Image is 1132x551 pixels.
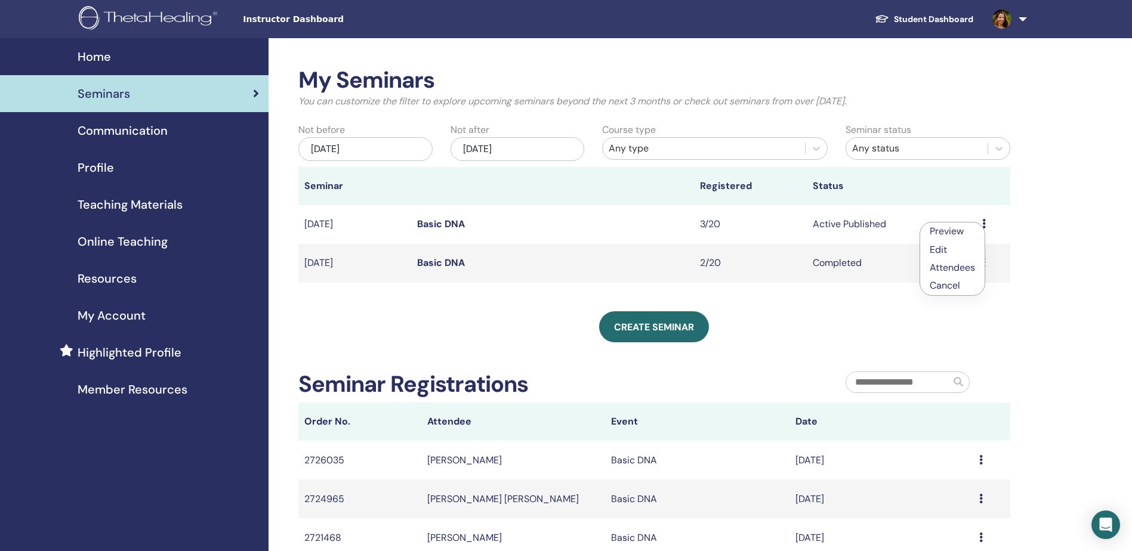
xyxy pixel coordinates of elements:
h2: My Seminars [298,67,1010,94]
th: Attendee [421,403,605,441]
p: You can customize the filter to explore upcoming seminars beyond the next 3 months or check out s... [298,94,1010,109]
a: Student Dashboard [865,8,983,30]
div: Any status [852,141,982,156]
td: [DATE] [789,479,973,518]
a: Edit [930,243,947,256]
td: 2726035 [298,441,421,479]
img: default.jpg [992,10,1011,29]
td: [PERSON_NAME] [PERSON_NAME] [421,479,605,518]
span: Communication [78,122,168,140]
td: 2/20 [694,244,807,283]
th: Order No. [298,403,421,441]
a: Preview [930,225,964,237]
td: [PERSON_NAME] [421,441,605,479]
a: Attendees [930,261,975,274]
label: Not after [451,123,489,137]
th: Registered [694,167,807,205]
a: Basic DNA [417,256,465,269]
span: Teaching Materials [78,196,183,213]
a: Basic DNA [417,218,465,230]
td: Active Published [807,205,976,244]
span: Resources [78,270,137,287]
label: Course type [602,123,656,137]
span: Home [78,48,111,66]
label: Not before [298,123,345,137]
span: Instructor Dashboard [243,13,422,26]
span: Seminars [78,85,130,103]
h2: Seminar Registrations [298,371,528,398]
span: Member Resources [78,380,187,398]
td: [DATE] [298,205,411,244]
span: Create seminar [614,321,694,333]
td: Basic DNA [605,479,789,518]
td: 2724965 [298,479,421,518]
div: [DATE] [451,137,585,161]
td: 3/20 [694,205,807,244]
span: Profile [78,159,114,177]
label: Seminar status [846,123,911,137]
span: Highlighted Profile [78,343,181,361]
th: Status [807,167,976,205]
a: Create seminar [599,311,709,342]
td: [DATE] [298,244,411,283]
td: [DATE] [789,441,973,479]
img: graduation-cap-white.svg [875,14,889,24]
div: Any type [609,141,799,156]
div: Open Intercom Messenger [1091,510,1120,539]
span: My Account [78,307,146,324]
td: Basic DNA [605,441,789,479]
p: Cancel [930,278,975,293]
div: [DATE] [298,137,433,161]
th: Event [605,403,789,441]
th: Seminar [298,167,411,205]
span: Online Teaching [78,233,168,250]
th: Date [789,403,973,441]
img: logo.png [79,6,221,33]
td: Completed [807,244,976,283]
